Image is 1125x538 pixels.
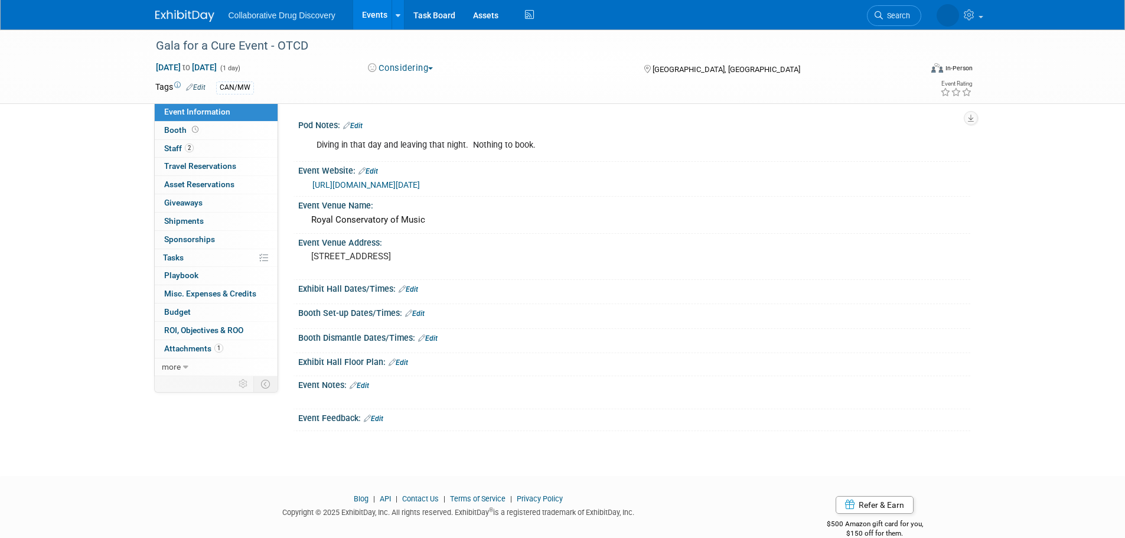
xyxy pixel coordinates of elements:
[155,194,278,212] a: Giveaways
[164,198,203,207] span: Giveaways
[229,11,335,20] span: Collaborative Drug Discovery
[155,62,217,73] span: [DATE] [DATE]
[155,213,278,230] a: Shipments
[155,231,278,249] a: Sponsorships
[164,270,198,280] span: Playbook
[450,494,506,503] a: Terms of Service
[164,161,236,171] span: Travel Reservations
[186,83,206,92] a: Edit
[155,81,206,94] td: Tags
[219,64,240,72] span: (1 day)
[298,329,970,344] div: Booth Dismantle Dates/Times:
[937,4,959,27] img: Juan Gijzelaar
[883,11,910,20] span: Search
[164,125,201,135] span: Booth
[155,10,214,22] img: ExhibitDay
[852,61,973,79] div: Event Format
[164,144,194,153] span: Staff
[164,325,243,335] span: ROI, Objectives & ROO
[836,496,914,514] a: Refer & Earn
[155,140,278,158] a: Staff2
[364,415,383,423] a: Edit
[298,304,970,319] div: Booth Set-up Dates/Times:
[155,504,762,518] div: Copyright © 2025 ExhibitDay, Inc. All rights reserved. ExhibitDay is a registered trademark of Ex...
[155,176,278,194] a: Asset Reservations
[418,334,438,343] a: Edit
[945,64,973,73] div: In-Person
[343,122,363,130] a: Edit
[441,494,448,503] span: |
[152,35,904,57] div: Gala for a Cure Event - OTCD
[298,234,970,249] div: Event Venue Address:
[155,358,278,376] a: more
[364,62,438,74] button: Considering
[162,362,181,371] span: more
[298,376,970,392] div: Event Notes:
[298,162,970,177] div: Event Website:
[216,81,254,94] div: CAN/MW
[155,304,278,321] a: Budget
[399,285,418,294] a: Edit
[389,358,408,367] a: Edit
[155,340,278,358] a: Attachments1
[354,494,369,503] a: Blog
[253,376,278,392] td: Toggle Event Tabs
[489,507,493,513] sup: ®
[940,81,972,87] div: Event Rating
[214,344,223,353] span: 1
[181,63,192,72] span: to
[393,494,400,503] span: |
[164,307,191,317] span: Budget
[155,122,278,139] a: Booth
[164,234,215,244] span: Sponsorships
[155,285,278,303] a: Misc. Expenses & Credits
[298,280,970,295] div: Exhibit Hall Dates/Times:
[507,494,515,503] span: |
[155,158,278,175] a: Travel Reservations
[380,494,391,503] a: API
[190,125,201,134] span: Booth not reserved yet
[163,253,184,262] span: Tasks
[164,216,204,226] span: Shipments
[402,494,439,503] a: Contact Us
[155,267,278,285] a: Playbook
[298,116,970,132] div: Pod Notes:
[298,353,970,369] div: Exhibit Hall Floor Plan:
[298,197,970,211] div: Event Venue Name:
[358,167,378,175] a: Edit
[155,322,278,340] a: ROI, Objectives & ROO
[350,382,369,390] a: Edit
[405,309,425,318] a: Edit
[164,107,230,116] span: Event Information
[308,133,840,157] div: Diving in that day and leaving that night. Nothing to book.
[867,5,921,26] a: Search
[370,494,378,503] span: |
[298,409,970,425] div: Event Feedback:
[164,180,234,189] span: Asset Reservations
[155,249,278,267] a: Tasks
[233,376,254,392] td: Personalize Event Tab Strip
[155,103,278,121] a: Event Information
[517,494,563,503] a: Privacy Policy
[307,211,961,229] div: Royal Conservatory of Music
[653,65,800,74] span: [GEOGRAPHIC_DATA], [GEOGRAPHIC_DATA]
[164,344,223,353] span: Attachments
[311,251,565,262] pre: [STREET_ADDRESS]
[931,63,943,73] img: Format-Inperson.png
[185,144,194,152] span: 2
[164,289,256,298] span: Misc. Expenses & Credits
[312,180,420,190] a: [URL][DOMAIN_NAME][DATE]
